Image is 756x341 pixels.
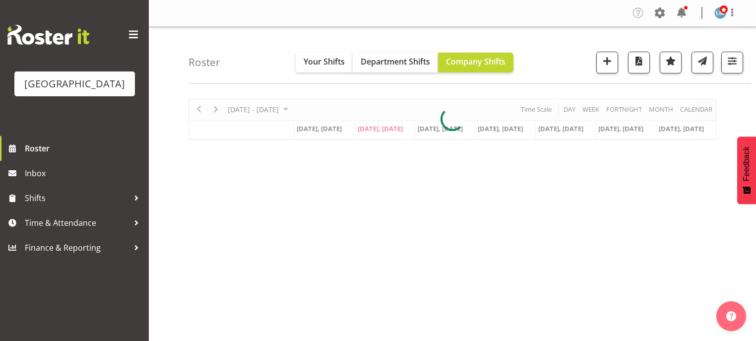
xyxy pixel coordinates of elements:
button: Feedback - Show survey [737,136,756,204]
div: [GEOGRAPHIC_DATA] [24,76,125,91]
span: Inbox [25,166,144,181]
span: Shifts [25,191,129,205]
button: Send a list of all shifts for the selected filtered period to all rostered employees. [692,52,713,73]
span: Company Shifts [446,56,505,67]
button: Highlight an important date within the roster. [660,52,682,73]
span: Time & Attendance [25,215,129,230]
button: Filter Shifts [721,52,743,73]
img: Rosterit website logo [7,25,89,45]
button: Download a PDF of the roster according to the set date range. [628,52,650,73]
button: Department Shifts [353,53,438,72]
button: Your Shifts [296,53,353,72]
img: help-xxl-2.png [726,311,736,321]
span: Finance & Reporting [25,240,129,255]
span: Roster [25,141,144,156]
button: Add a new shift [596,52,618,73]
button: Company Shifts [438,53,513,72]
span: Feedback [742,146,751,181]
span: Department Shifts [361,56,430,67]
span: Your Shifts [304,56,345,67]
img: lesley-mckenzie127.jpg [714,7,726,19]
h4: Roster [189,57,220,68]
